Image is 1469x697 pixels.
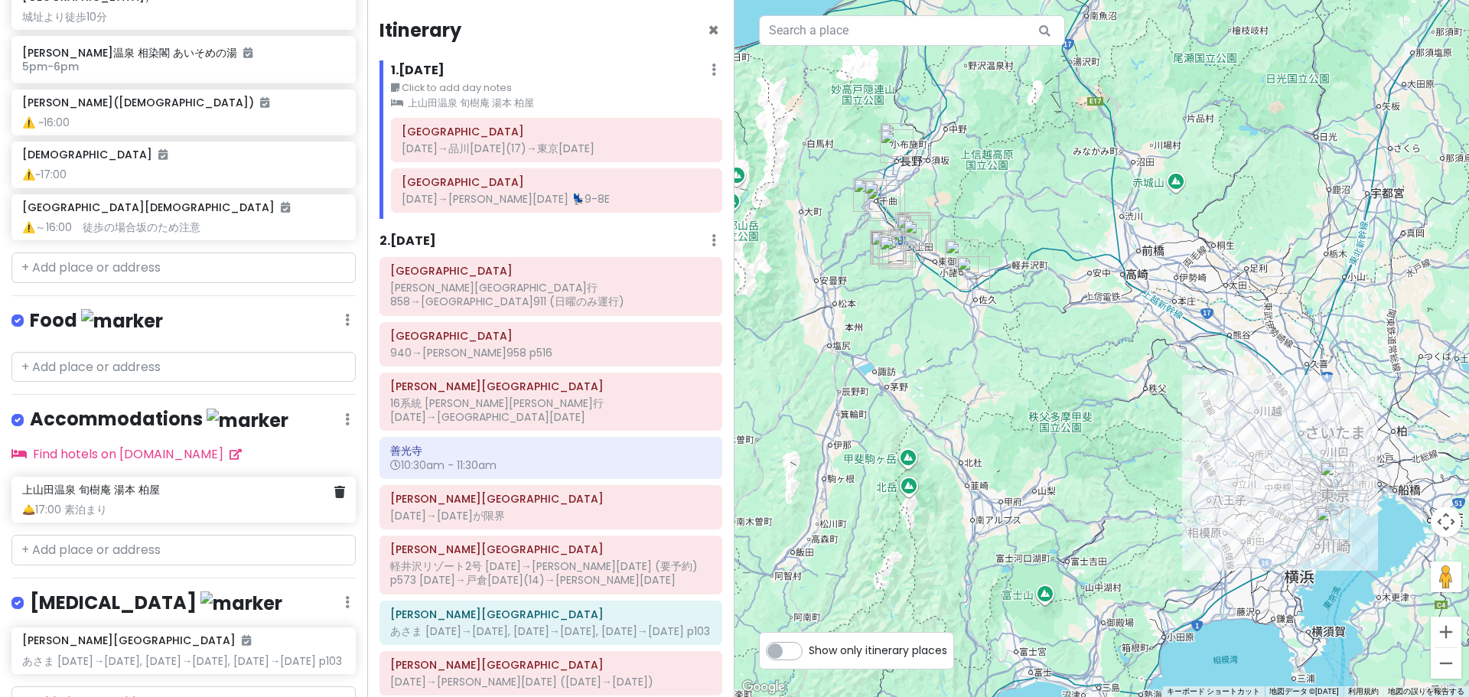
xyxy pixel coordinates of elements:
[242,635,251,646] i: Added to itinerary
[738,677,789,697] img: Google
[391,63,445,79] h6: 1 . [DATE]
[1167,686,1260,697] button: キーボード ショートカット
[708,21,719,40] button: Close
[391,80,722,96] small: Click to add day notes
[22,220,344,234] div: ⚠️～16:00 徒歩の場合坂のため注意
[22,200,290,214] h6: [GEOGRAPHIC_DATA][DEMOGRAPHIC_DATA]
[897,215,930,249] div: 上田駅
[738,677,789,697] a: Google マップでこの地域を開きます（新しいウィンドウが開きます）
[390,509,712,523] div: [DATE]→[DATE]が限界
[281,202,290,213] i: Added to itinerary
[22,10,344,24] div: 城址より徒歩10分
[260,97,269,108] i: Added to itinerary
[81,309,163,333] img: marker
[870,230,904,264] div: 安楽寺
[390,444,712,458] h6: 善光寺
[895,213,929,246] div: 上田城跡
[30,591,282,616] h4: [MEDICAL_DATA]
[390,458,497,473] span: 10:30am - 11:30am
[956,256,990,290] div: 佐久平駅
[22,96,269,109] h6: [PERSON_NAME]([DEMOGRAPHIC_DATA])
[390,559,712,587] div: 軽井沢リゾート2号 [DATE]→[PERSON_NAME][DATE] (要予約) p573 [DATE]→戸倉[DATE](14)→[PERSON_NAME][DATE]
[1388,687,1464,695] a: 地図の誤りを報告する
[379,18,461,42] h4: Itinerary
[22,633,251,647] h6: [PERSON_NAME][GEOGRAPHIC_DATA]
[880,123,914,157] div: 城山公園前
[1348,687,1379,695] a: 利用規約（新しいタブで開きます）
[903,220,936,253] div: 八日堂 信濃国分寺
[1431,617,1461,647] button: ズームイン
[22,168,344,181] div: ⚠️~17:00
[30,407,288,432] h4: Accommodations
[243,47,252,58] i: Added to itinerary
[1320,461,1353,495] div: 東京駅
[708,18,719,43] span: Close itinerary
[22,59,79,74] span: 5pm - 6pm
[200,591,282,615] img: marker
[11,352,356,383] input: + Add place or address
[888,228,922,262] div: 生島足島神社
[390,329,712,343] h6: 姨捨駅
[390,264,712,278] h6: 上山田温泉入口
[22,116,344,129] div: ⚠️ ~16:00
[759,15,1065,46] input: Search a place
[809,642,947,659] span: Show only itinerary places
[390,624,712,638] div: あさま [DATE]→[DATE], [DATE]→[DATE], [DATE]→[DATE] p103
[22,654,344,668] div: あさま [DATE]→[DATE], [DATE]→[DATE], [DATE]→[DATE] p103
[22,46,344,60] h6: [PERSON_NAME]温泉 相染閣 あいそめの湯
[390,281,712,308] div: [PERSON_NAME][GEOGRAPHIC_DATA]行 858→[GEOGRAPHIC_DATA]911 (日曜のみ運行)
[334,484,345,501] a: Delete place
[853,178,887,212] div: 姨捨駅
[402,125,712,138] h6: 天空橋駅
[402,142,712,155] div: [DATE]→品川[DATE](17)→東京[DATE]
[390,607,712,621] h6: 長野駅
[945,239,979,273] div: 小諸駅
[11,252,356,283] input: + Add place or address
[22,483,160,497] h6: 上山田温泉 旬樹庵 湯本 柏屋
[207,409,288,432] img: marker
[158,149,168,160] i: Added to itinerary
[880,129,914,163] div: 長野駅
[390,658,712,672] h6: 上田駅
[11,535,356,565] input: + Add place or address
[390,346,712,360] div: 940→[PERSON_NAME]958 p516
[402,192,712,206] div: [DATE]→[PERSON_NAME][DATE] 💺9-8E
[390,396,712,424] div: 16系統 [PERSON_NAME][PERSON_NAME]行 [DATE]→[GEOGRAPHIC_DATA][DATE]
[1269,687,1339,695] span: 地図データ ©[DATE]
[390,675,712,689] div: [DATE]→[PERSON_NAME][DATE] ([DATE]→[DATE])
[22,503,344,516] div: 🛎️17:00 素泊まり
[882,234,916,268] div: 前山寺
[379,233,436,249] h6: 2 . [DATE]
[30,308,163,334] h4: Food
[390,542,712,556] h6: 長野駅
[1316,506,1350,540] div: 天空橋駅
[871,231,904,265] div: 北向観音堂(常樂教寺)
[1431,506,1461,537] button: 地図のカメラ コントロール
[391,96,722,111] small: 上山田温泉 旬樹庵 湯本 柏屋
[897,212,931,246] div: 上田城下町 柳町（北国街道上田宿）
[402,175,712,189] h6: 東京駅
[390,379,712,393] h6: 長野駅
[11,445,242,463] a: Find hotels on [DOMAIN_NAME]
[22,148,168,161] h6: [DEMOGRAPHIC_DATA]
[1431,648,1461,679] button: ズームアウト
[864,180,905,221] div: 上山田温泉 旬樹庵 湯本 柏屋
[879,236,913,269] div: 中禅寺
[1431,562,1461,592] button: 地図上にペグマンをドロップして、ストリートビューを開きます
[878,233,911,266] div: 旧西塩田小学校
[390,492,712,506] h6: 城山公園前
